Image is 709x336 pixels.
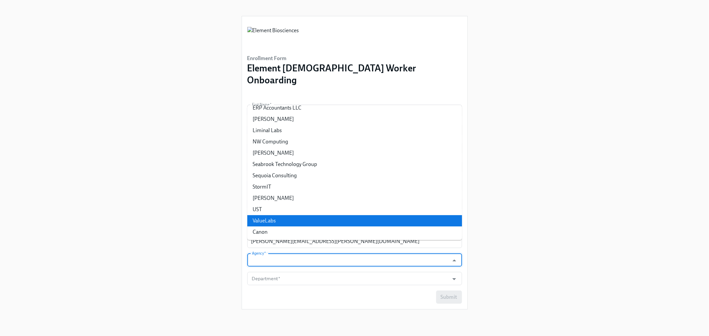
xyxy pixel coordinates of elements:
[247,181,462,193] li: StormIT
[247,55,462,62] h6: Enrollment Form
[247,27,299,47] img: Element Biosciences
[449,274,459,284] button: Open
[247,159,462,170] li: Seabrook Technology Group
[247,226,462,238] li: Canon
[449,255,459,266] button: Close
[247,193,462,204] li: [PERSON_NAME]
[247,125,462,136] li: Liminal Labs
[247,102,462,114] li: ERP Accountants LLC
[247,62,462,86] h3: Element [DEMOGRAPHIC_DATA] Worker Onboarding
[247,215,462,226] li: ValueLabs
[247,136,462,147] li: NW Computing
[247,147,462,159] li: [PERSON_NAME]
[247,170,462,181] li: Sequoia Consulting
[247,204,462,215] li: UST
[247,114,462,125] li: [PERSON_NAME]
